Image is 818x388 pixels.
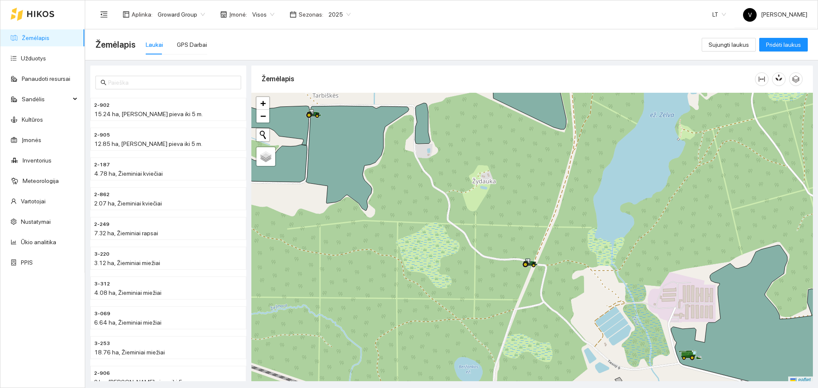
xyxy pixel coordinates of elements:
[158,8,205,21] span: Groward Group
[94,230,158,237] span: 7.32 ha, Žieminiai rapsai
[94,191,109,199] span: 2-862
[328,8,351,21] span: 2025
[94,280,110,288] span: 3-312
[94,310,110,318] span: 3-069
[256,147,275,166] a: Layers
[22,91,70,108] span: Sandėlis
[94,200,162,207] span: 2.07 ha, Žieminiai kviečiai
[252,8,274,21] span: Visos
[755,76,768,83] span: column-width
[94,289,161,296] span: 4.08 ha, Žieminiai miežiai
[94,101,109,109] span: 2-902
[790,377,811,383] a: Leaflet
[748,8,752,22] span: V
[94,349,165,356] span: 18.76 ha, Žieminiai miežiai
[21,218,51,225] a: Nustatymai
[22,137,41,143] a: Įmonės
[22,34,49,41] a: Žemėlapis
[94,140,202,147] span: 12.85 ha, [PERSON_NAME] pieva iki 5 m.
[94,379,190,385] span: 2 ha, [PERSON_NAME] pieva iki 5 m.
[260,98,266,108] span: +
[101,80,107,86] span: search
[712,8,726,21] span: LT
[290,11,297,18] span: calendar
[123,11,130,18] span: layout
[21,198,46,205] a: Vartotojai
[755,72,769,86] button: column-width
[229,10,247,19] span: Įmonė :
[94,260,160,266] span: 3.12 ha, Žieminiai miežiai
[21,259,33,266] a: PPIS
[256,128,269,141] button: Initiate a new search
[21,239,56,245] a: Ūkio analitika
[94,170,163,177] span: 4.78 ha, Žieminiai kviečiai
[21,55,46,62] a: Užduotys
[22,75,70,82] a: Panaudoti resursai
[94,319,161,326] span: 6.64 ha, Žieminiai miežiai
[108,78,236,87] input: Paieška
[702,41,756,48] a: Sujungti laukus
[759,38,808,51] button: Pridėti laukus
[262,67,755,91] div: Žemėlapis
[146,40,163,49] div: Laukai
[759,41,808,48] a: Pridėti laukus
[94,339,110,348] span: 3-253
[260,111,266,121] span: −
[94,220,109,228] span: 2-249
[100,11,108,18] span: menu-fold
[702,38,756,51] button: Sujungti laukus
[94,111,203,117] span: 15.24 ha, [PERSON_NAME] pieva iki 5 m.
[256,110,269,123] a: Zoom out
[94,131,110,139] span: 2-905
[256,97,269,110] a: Zoom in
[23,157,52,164] a: Inventorius
[299,10,323,19] span: Sezonas :
[94,250,109,258] span: 3-220
[132,10,153,19] span: Aplinka :
[766,40,801,49] span: Pridėti laukus
[95,38,135,51] span: Žemėlapis
[709,40,749,49] span: Sujungti laukus
[94,369,110,377] span: 2-906
[22,116,43,123] a: Kultūros
[743,11,807,18] span: [PERSON_NAME]
[23,177,59,184] a: Meteorologija
[220,11,227,18] span: shop
[177,40,207,49] div: GPS Darbai
[94,161,110,169] span: 2-187
[95,6,112,23] button: menu-fold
